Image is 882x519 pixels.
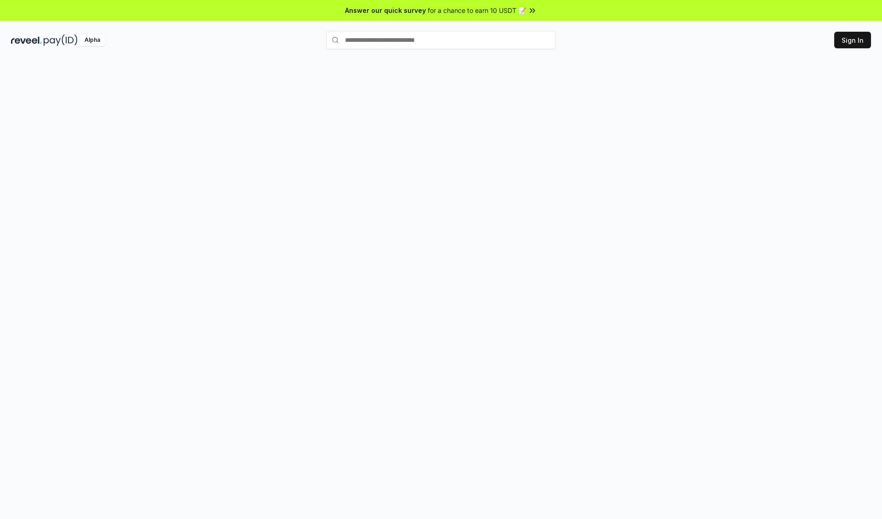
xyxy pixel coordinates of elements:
img: pay_id [44,34,78,46]
span: for a chance to earn 10 USDT 📝 [428,6,526,15]
button: Sign In [834,32,871,48]
span: Answer our quick survey [345,6,426,15]
img: reveel_dark [11,34,42,46]
div: Alpha [79,34,105,46]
